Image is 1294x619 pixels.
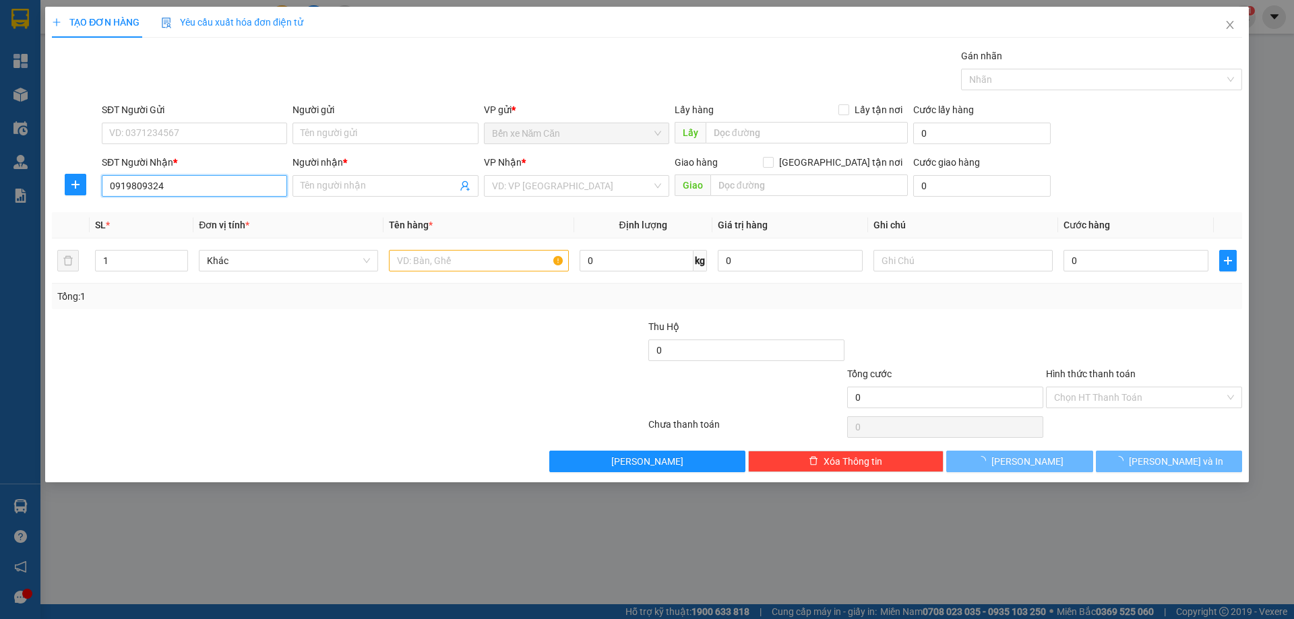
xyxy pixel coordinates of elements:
button: delete [57,250,79,271]
span: plus [1220,255,1236,266]
span: [GEOGRAPHIC_DATA] tận nơi [774,155,908,170]
span: close [1225,20,1235,30]
div: Chưa thanh toán [647,417,846,441]
div: Người gửi [292,102,478,117]
li: 85 [PERSON_NAME] [6,30,257,46]
span: plus [52,18,61,27]
span: [PERSON_NAME] và In [1129,454,1223,469]
label: Cước lấy hàng [913,104,974,115]
span: [PERSON_NAME] [611,454,683,469]
span: Thu Hộ [648,321,679,332]
span: VP Nhận [484,157,522,168]
button: plus [65,174,86,195]
span: Yêu cầu xuất hóa đơn điện tử [161,17,303,28]
span: Xóa Thông tin [824,454,882,469]
span: kg [694,250,707,271]
div: Người nhận [292,155,478,170]
span: Cước hàng [1064,220,1110,230]
span: Đơn vị tính [199,220,249,230]
span: plus [65,179,86,190]
span: Lấy [675,122,706,143]
button: plus [1219,250,1237,271]
span: loading [977,456,991,465]
span: TẠO ĐƠN HÀNG [52,17,140,28]
span: Bến xe Năm Căn [492,123,661,143]
button: [PERSON_NAME] và In [1096,451,1242,472]
div: Tổng: 1 [57,289,499,304]
button: Close [1211,7,1249,44]
label: Hình thức thanh toán [1046,368,1136,379]
span: Định lượng [619,220,667,230]
span: SL [95,220,106,230]
span: loading [1114,456,1129,465]
input: 0 [718,250,863,271]
span: Khác [207,251,370,271]
span: Giá trị hàng [718,220,768,230]
span: Lấy hàng [675,104,714,115]
label: Gán nhãn [961,51,1002,61]
input: VD: Bàn, Ghế [389,250,568,271]
span: user-add [460,181,470,191]
input: Cước lấy hàng [913,123,1051,144]
img: icon [161,18,172,28]
li: 02839.63.63.63 [6,46,257,63]
span: [PERSON_NAME] [991,454,1064,469]
span: Giao [675,174,710,196]
div: SĐT Người Nhận [102,155,287,170]
input: Dọc đường [706,122,908,143]
b: GỬI : Bến xe Năm Căn [6,84,190,106]
button: deleteXóa Thông tin [748,451,944,472]
span: Giao hàng [675,157,718,168]
input: Cước giao hàng [913,175,1051,197]
span: Tên hàng [389,220,433,230]
div: VP gửi [484,102,669,117]
input: Dọc đường [710,174,908,196]
input: Ghi Chú [873,250,1053,271]
span: Lấy tận nơi [849,102,908,117]
button: [PERSON_NAME] [549,451,745,472]
div: SĐT Người Gửi [102,102,287,117]
button: [PERSON_NAME] [946,451,1092,472]
span: delete [809,456,818,467]
th: Ghi chú [868,212,1058,238]
b: [PERSON_NAME] [78,9,191,26]
span: phone [78,49,88,60]
span: environment [78,32,88,43]
span: Tổng cước [847,368,892,379]
label: Cước giao hàng [913,157,980,168]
